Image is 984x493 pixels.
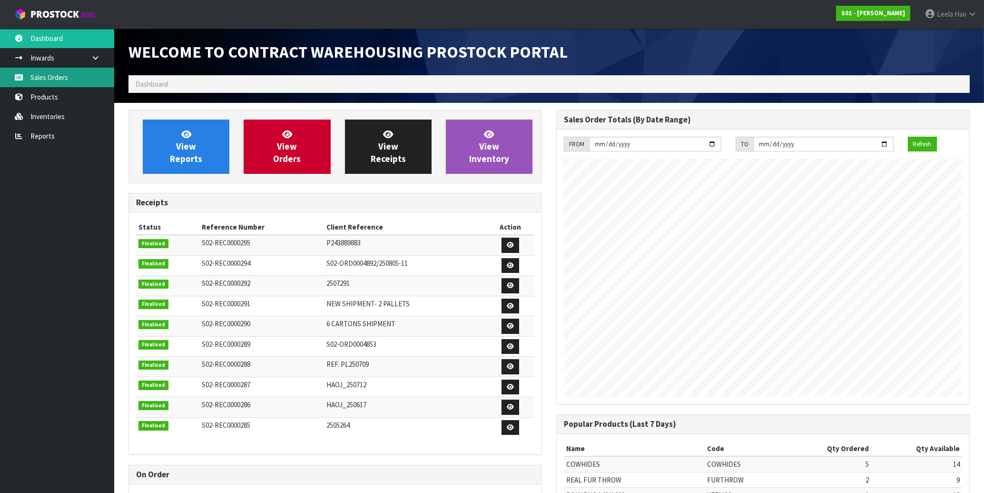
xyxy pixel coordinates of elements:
th: Name [564,441,705,456]
span: S02-REC0000292 [202,279,251,288]
span: Hao [954,10,966,19]
button: Refresh [908,137,937,152]
div: FROM [564,137,589,152]
span: Finalised [138,381,168,390]
span: View Orders [273,129,301,164]
small: WMS [81,10,96,20]
span: View Receipts [371,129,406,164]
th: Qty Ordered [784,441,871,456]
h3: Sales Order Totals (By Date Range) [564,115,962,124]
span: View Reports [170,129,202,164]
span: S02-REC0000291 [202,299,251,308]
span: HAOJ_250617 [326,400,366,409]
span: Finalised [138,340,168,350]
span: Finalised [138,280,168,289]
td: REAL FUR THROW [564,472,705,487]
span: Dashboard [136,80,168,89]
td: 9 [871,472,962,487]
span: Finalised [138,421,168,431]
th: Code [705,441,784,456]
h3: On Order [136,470,534,479]
span: 2507291 [326,279,350,288]
th: Qty Available [871,441,962,456]
img: cube-alt.png [14,8,26,20]
td: FURTHROW [705,472,784,487]
h3: Popular Products (Last 7 Days) [564,420,962,429]
span: S02-ORD0004853 [326,340,376,349]
span: Finalised [138,239,168,249]
span: View Inventory [469,129,509,164]
span: S02-REC0000295 [202,238,251,247]
td: 5 [784,456,871,472]
th: Client Reference [324,220,486,235]
td: 14 [871,456,962,472]
span: Finalised [138,300,168,309]
span: 6 CARTONS SHIPMENT [326,319,395,328]
th: Action [486,220,534,235]
span: REF. PL250709 [326,360,369,369]
span: Finalised [138,259,168,269]
span: S02-ORD0004892/250805-11 [326,259,408,268]
a: ViewInventory [446,120,532,174]
a: ViewReceipts [345,120,432,174]
td: 2 [784,472,871,487]
td: COWHIDES [705,456,784,472]
h3: Receipts [136,198,534,207]
span: NEW SHIPMENT- 2 PALLETS [326,299,410,308]
span: ProStock [30,8,79,20]
span: S02-REC0000287 [202,380,251,389]
span: P243889883 [326,238,361,247]
span: Finalised [138,320,168,330]
a: ViewReports [143,120,229,174]
th: Reference Number [200,220,325,235]
span: Finalised [138,401,168,411]
span: Leela [937,10,953,19]
span: 2505264 [326,421,350,430]
span: S02-REC0000286 [202,400,251,409]
th: Status [136,220,200,235]
div: TO [736,137,753,152]
span: S02-REC0000294 [202,259,251,268]
span: S02-REC0000290 [202,319,251,328]
span: S02-REC0000288 [202,360,251,369]
span: S02-REC0000285 [202,421,251,430]
span: S02-REC0000289 [202,340,251,349]
span: Welcome to Contract Warehousing ProStock Portal [128,41,568,62]
strong: S02 - [PERSON_NAME] [841,9,905,17]
span: HAOJ_250712 [326,380,366,389]
span: Finalised [138,361,168,370]
td: COWHIDES [564,456,705,472]
a: ViewOrders [244,120,330,174]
